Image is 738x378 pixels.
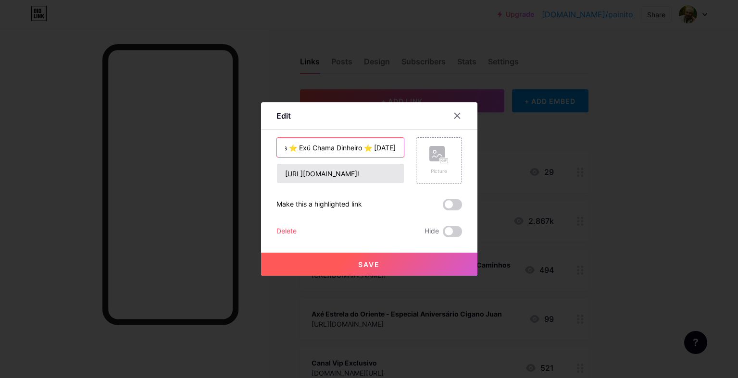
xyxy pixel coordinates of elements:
input: URL [277,164,404,183]
div: Make this a highlighted link [276,199,362,210]
input: Title [277,138,404,157]
div: Edit [276,110,291,122]
div: Picture [429,168,449,175]
span: Save [358,260,380,268]
button: Save [261,253,477,276]
div: Delete [276,226,297,237]
span: Hide [425,226,439,237]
